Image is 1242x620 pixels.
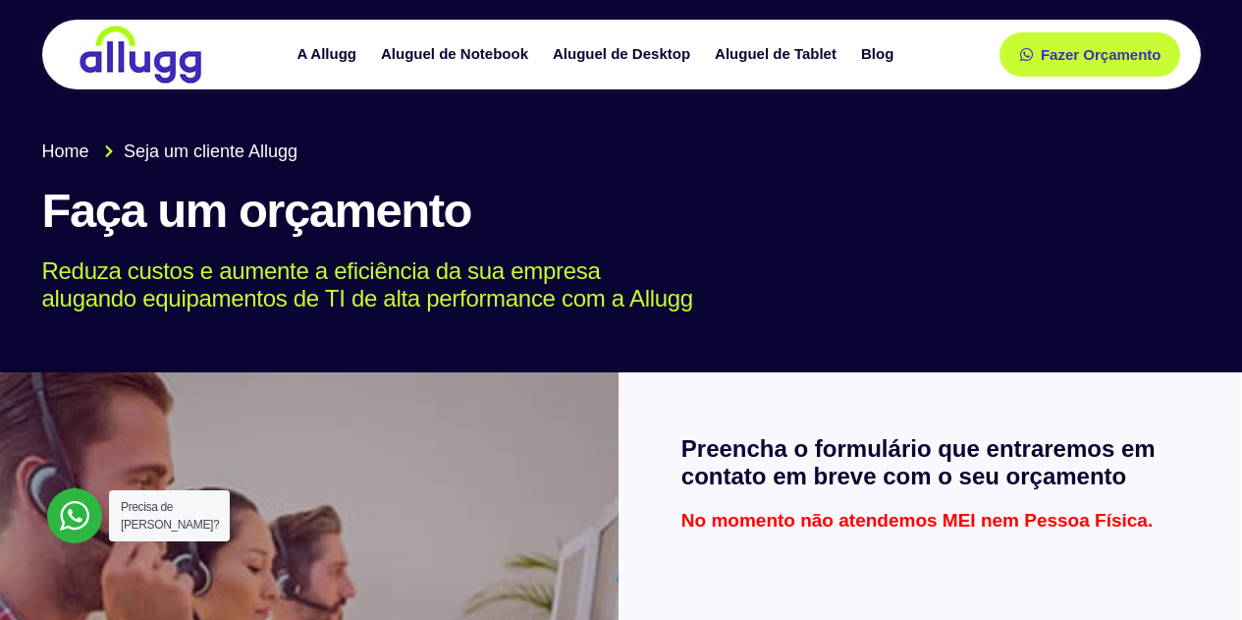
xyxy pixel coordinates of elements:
h1: Faça um orçamento [42,185,1201,238]
span: Precisa de [PERSON_NAME]? [121,500,219,532]
a: Fazer Orçamento [999,32,1181,77]
p: Reduza custos e aumente a eficiência da sua empresa alugando equipamentos de TI de alta performan... [42,257,1172,314]
a: Blog [851,37,908,72]
a: Aluguel de Tablet [705,37,851,72]
span: Seja um cliente Allugg [119,139,297,165]
span: Fazer Orçamento [1041,47,1161,62]
img: locação de TI é Allugg [77,25,204,85]
span: Home [42,139,89,165]
h2: Preencha o formulário que entraremos em contato em breve com o seu orçamento [681,435,1179,492]
a: A Allugg [287,37,371,72]
a: Aluguel de Desktop [543,37,705,72]
p: No momento não atendemos MEI nem Pessoa Física. [681,511,1179,530]
a: Aluguel de Notebook [371,37,543,72]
